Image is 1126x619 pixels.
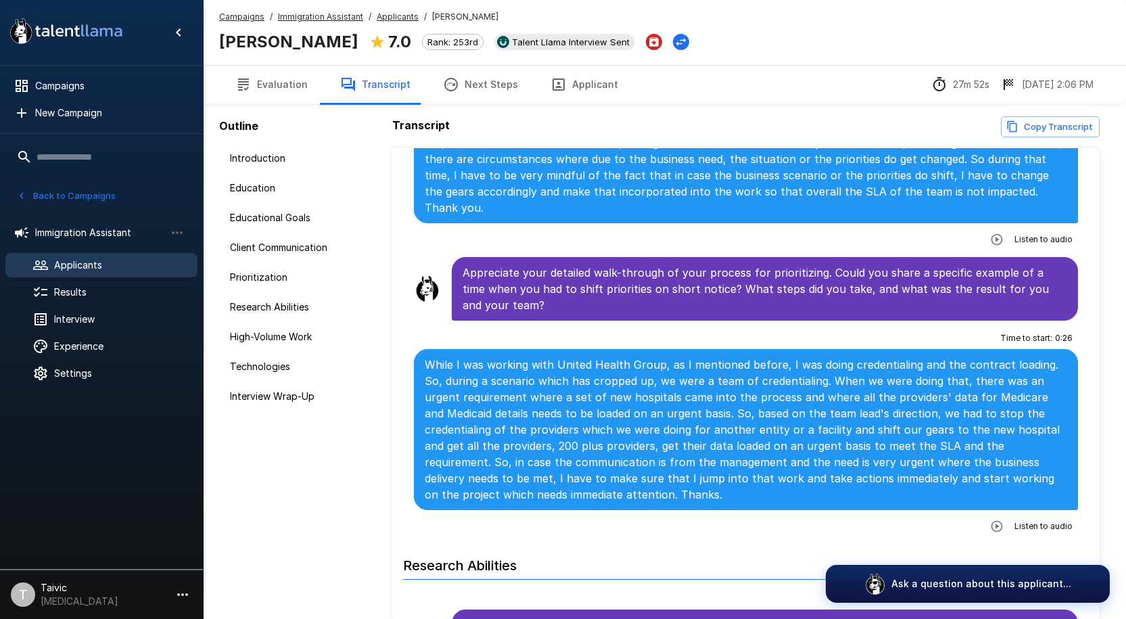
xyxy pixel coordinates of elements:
button: Copy transcript [1001,116,1100,137]
span: Rank: 253rd [423,37,483,47]
button: Applicant [534,66,634,104]
button: Transcript [324,66,427,104]
div: Technologies [219,354,376,379]
p: 27m 52s [953,78,989,91]
button: Next Steps [427,66,534,104]
u: Campaigns [219,12,264,22]
div: Interview Wrap-Up [219,384,376,409]
div: Client Communication [219,235,376,260]
button: Evaluation [219,66,324,104]
div: The date and time when the interview was completed [1000,76,1094,93]
span: 0 : 26 [1055,331,1073,345]
span: Introduction [230,152,365,165]
b: 7.0 [388,32,411,51]
div: View profile in UKG [494,34,635,50]
button: Change Stage [673,34,689,50]
span: Listen to audio [1014,520,1073,533]
p: [DATE] 2:06 PM [1022,78,1094,91]
p: Good afternoon. So, in my both previous experiences, depending on the situation, when we were hav... [425,86,1067,216]
span: / [424,10,427,24]
p: Appreciate your detailed walk-through of your process for prioritizing. Could you share a specifi... [463,265,1067,313]
span: Interview Wrap-Up [230,390,365,403]
button: Ask a question about this applicant... [826,565,1110,603]
span: Educational Goals [230,211,365,225]
div: High-Volume Work [219,325,376,349]
img: logo_glasses@2x.png [864,573,886,595]
span: Prioritization [230,271,365,284]
span: High-Volume Work [230,330,365,344]
div: Educational Goals [219,206,376,230]
img: llama_clean.png [414,275,441,302]
div: The time between starting and completing the interview [931,76,989,93]
span: Listen to audio [1014,233,1073,246]
span: Technologies [230,360,365,373]
div: Introduction [219,146,376,170]
button: Archive Applicant [646,34,662,50]
p: While I was working with United Health Group, as I mentioned before, I was doing credentialing an... [425,357,1067,503]
b: Transcript [392,118,450,132]
span: / [369,10,371,24]
img: ukg_logo.jpeg [497,36,509,48]
span: Client Communication [230,241,365,254]
div: Education [219,176,376,200]
span: Education [230,181,365,195]
div: Research Abilities [219,295,376,319]
div: Prioritization [219,265,376,290]
span: / [270,10,273,24]
u: Immigration Assistant [278,12,363,22]
b: Outline [219,119,258,133]
h6: Research Abilities [403,544,1089,580]
span: [PERSON_NAME] [432,10,498,24]
span: Time to start : [1000,331,1052,345]
span: Talent Llama Interview Sent [507,37,635,47]
u: Applicants [377,12,419,22]
p: Ask a question about this applicant... [891,577,1071,591]
b: [PERSON_NAME] [219,32,358,51]
span: Research Abilities [230,300,365,314]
